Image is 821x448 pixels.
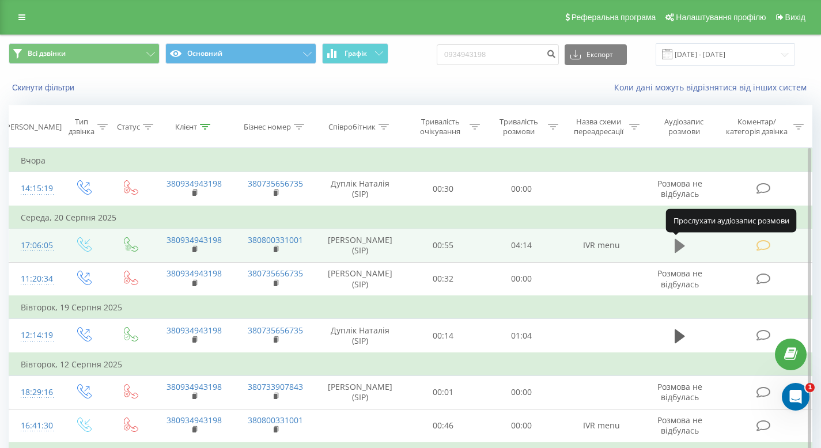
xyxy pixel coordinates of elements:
[244,122,291,132] div: Бізнес номер
[345,50,367,58] span: Графік
[3,122,62,132] div: [PERSON_NAME]
[9,206,812,229] td: Середа, 20 Серпня 2025
[482,375,561,409] td: 00:00
[9,82,80,93] button: Скинути фільтри
[565,44,627,65] button: Експорт
[404,375,482,409] td: 00:01
[404,262,482,296] td: 00:32
[657,268,702,289] span: Розмова не відбулась
[21,324,48,347] div: 12:14:19
[21,177,48,200] div: 14:15:19
[28,49,66,58] span: Всі дзвінки
[785,13,805,22] span: Вихід
[248,415,303,426] a: 380800331001
[437,44,559,65] input: Пошук за номером
[482,409,561,443] td: 00:00
[782,383,809,411] iframe: Intercom live chat
[561,229,642,262] td: IVR menu
[322,43,388,64] button: Графік
[328,122,376,132] div: Співробітник
[316,229,404,262] td: [PERSON_NAME] (SIP)
[9,149,812,172] td: Вчора
[167,325,222,336] a: 380934943198
[676,13,766,22] span: Налаштування профілю
[167,234,222,245] a: 380934943198
[167,268,222,279] a: 380934943198
[167,381,222,392] a: 380934943198
[248,325,303,336] a: 380735656735
[572,117,627,136] div: Назва схеми переадресації
[657,381,702,403] span: Розмова не відбулась
[404,229,482,262] td: 00:55
[248,381,303,392] a: 380733907843
[805,383,815,392] span: 1
[561,409,642,443] td: IVR menu
[493,117,545,136] div: Тривалість розмови
[21,381,48,404] div: 18:29:16
[572,13,656,22] span: Реферальна програма
[482,319,561,353] td: 01:04
[404,409,482,443] td: 00:46
[657,415,702,436] span: Розмова не відбулась
[175,122,197,132] div: Клієнт
[482,229,561,262] td: 04:14
[248,234,303,245] a: 380800331001
[316,172,404,206] td: Дуплік Наталія (SIP)
[404,319,482,353] td: 00:14
[404,172,482,206] td: 00:30
[167,415,222,426] a: 380934943198
[614,82,812,93] a: Коли дані можуть відрізнятися вiд інших систем
[9,296,812,319] td: Вівторок, 19 Серпня 2025
[316,262,404,296] td: [PERSON_NAME] (SIP)
[117,122,140,132] div: Статус
[9,353,812,376] td: Вівторок, 12 Серпня 2025
[666,209,797,232] div: Прослухати аудіозапис розмови
[414,117,466,136] div: Тривалість очікування
[316,319,404,353] td: Дуплік Наталія (SIP)
[653,117,715,136] div: Аудіозапис розмови
[482,262,561,296] td: 00:00
[21,234,48,257] div: 17:06:05
[167,178,222,189] a: 380934943198
[723,117,790,136] div: Коментар/категорія дзвінка
[316,375,404,409] td: [PERSON_NAME] (SIP)
[165,43,316,64] button: Основний
[248,268,303,279] a: 380735656735
[482,172,561,206] td: 00:00
[69,117,94,136] div: Тип дзвінка
[9,43,160,64] button: Всі дзвінки
[248,178,303,189] a: 380735656735
[21,415,48,437] div: 16:41:30
[657,178,702,199] span: Розмова не відбулась
[21,268,48,290] div: 11:20:34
